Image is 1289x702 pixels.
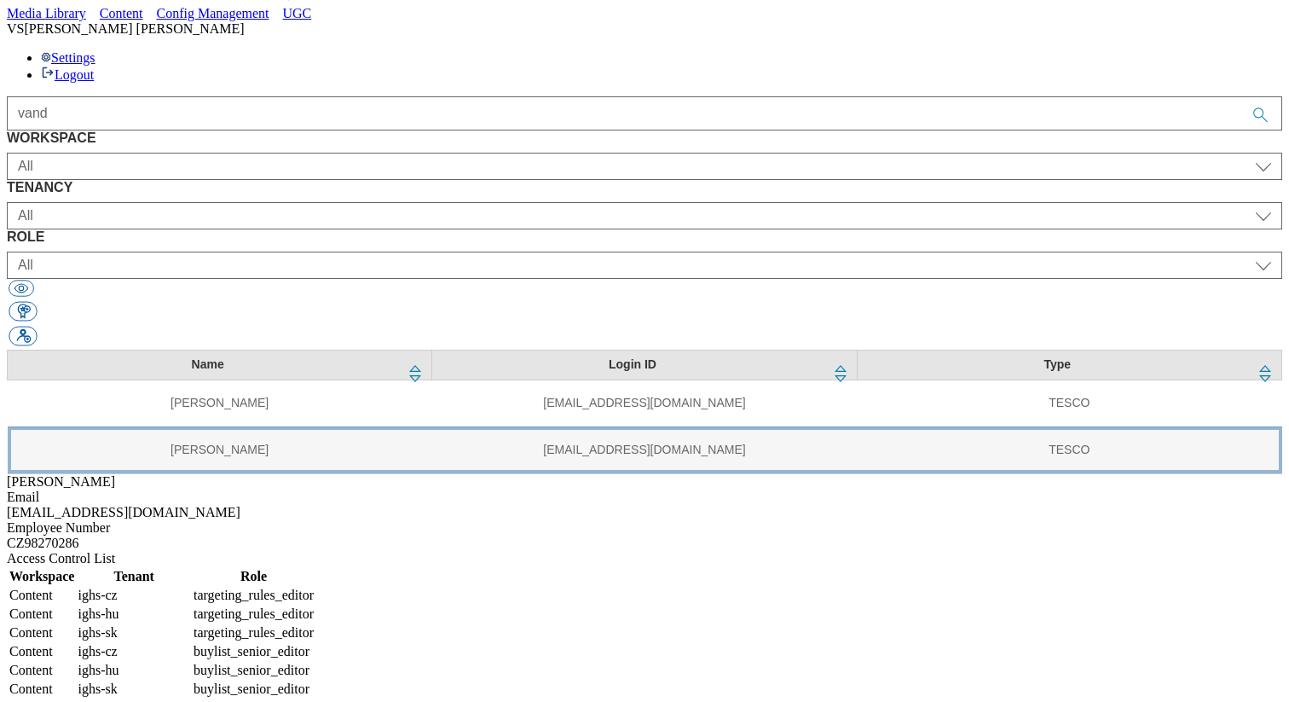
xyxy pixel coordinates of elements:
[857,426,1281,473] td: TESCO
[7,536,1282,551] div: CZ98270286
[857,380,1281,426] td: TESCO
[24,21,244,36] span: [PERSON_NAME] [PERSON_NAME]
[9,568,75,585] th: Workspace
[18,357,397,373] div: Name
[7,96,1282,131] input: Accessible label text
[7,490,1282,505] div: Email
[7,180,1282,195] label: TENANCY
[41,67,94,82] a: Logout
[77,681,191,698] td: ighs-sk
[7,551,1282,566] div: Access Control List
[9,587,75,604] td: Content
[193,662,315,679] td: buylist_senior_editor
[9,606,75,623] td: Content
[193,568,315,585] th: Role
[77,568,191,585] th: Tenant
[193,643,315,660] td: buylist_senior_editor
[193,606,315,623] td: targeting_rules_editor
[100,6,143,20] span: Content
[193,587,315,604] td: targeting_rules_editor
[77,643,191,660] td: ighs-cz
[77,606,191,623] td: ighs-hu
[9,681,75,698] td: Content
[9,643,75,660] td: Content
[7,474,115,489] span: [PERSON_NAME]
[432,380,857,426] td: [EMAIL_ADDRESS][DOMAIN_NAME]
[8,380,432,426] td: [PERSON_NAME]
[193,624,315,641] td: targeting_rules_editor
[442,357,822,373] div: Login ID
[77,662,191,679] td: ighs-hu
[7,520,1282,536] div: Employee Number
[7,505,1282,520] div: [EMAIL_ADDRESS][DOMAIN_NAME]
[77,587,191,604] td: ighs-cz
[7,6,86,20] span: Media Library
[432,426,857,473] td: [EMAIL_ADDRESS][DOMAIN_NAME]
[41,50,95,65] a: Settings
[283,6,312,20] span: UGC
[7,229,1282,245] label: ROLE
[8,426,432,473] td: [PERSON_NAME]
[868,357,1247,373] div: Type
[193,681,315,698] td: buylist_senior_editor
[77,624,191,641] td: ighs-sk
[9,662,75,679] td: Content
[157,6,269,20] span: Config Management
[9,624,75,641] td: Content
[7,21,24,36] span: VS
[7,131,1282,146] label: WORKSPACE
